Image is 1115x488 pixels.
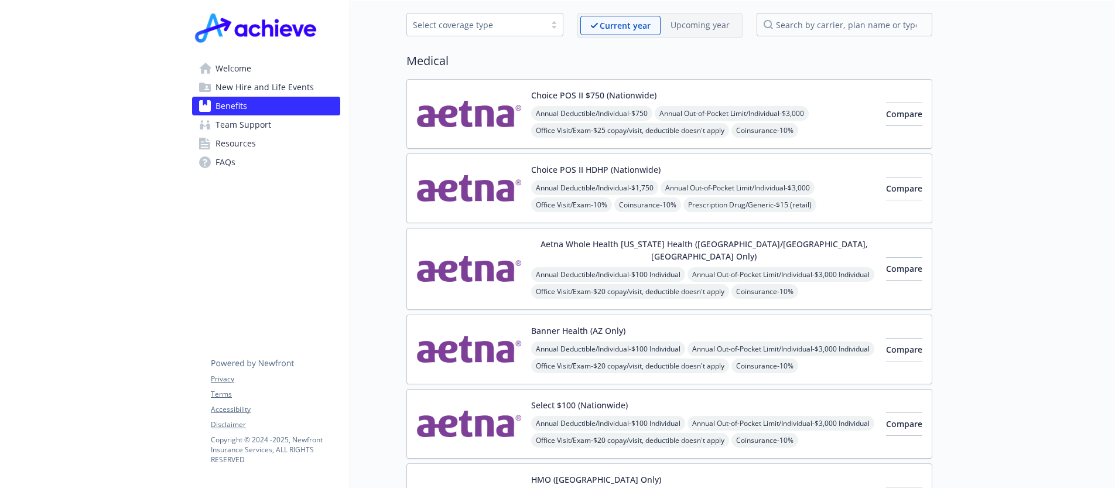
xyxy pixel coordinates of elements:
span: Office Visit/Exam - $20 copay/visit, deductible doesn't apply [531,433,729,448]
span: Coinsurance - 10% [731,359,798,373]
button: Compare [886,103,922,126]
span: Annual Out-of-Pocket Limit/Individual - $3,000 [661,180,815,195]
button: HMO ([GEOGRAPHIC_DATA] Only) [531,473,661,486]
span: FAQs [216,153,235,172]
span: Coinsurance - 10% [731,284,798,299]
span: Annual Deductible/Individual - $100 Individual [531,342,685,356]
span: Office Visit/Exam - $20 copay/visit, deductible doesn't apply [531,359,729,373]
button: Compare [886,177,922,200]
button: Banner Health (AZ Only) [531,325,625,337]
span: Compare [886,263,922,274]
span: Office Visit/Exam - $20 copay/visit, deductible doesn't apply [531,284,729,299]
img: Aetna Inc carrier logo [416,163,522,213]
img: Aetna Inc carrier logo [416,89,522,139]
span: Coinsurance - 10% [731,123,798,138]
span: Office Visit/Exam - $25 copay/visit, deductible doesn't apply [531,123,729,138]
p: Current year [600,19,651,32]
button: Select $100 (Nationwide) [531,399,628,411]
button: Choice POS II HDHP (Nationwide) [531,163,661,176]
span: Annual Deductible/Individual - $1,750 [531,180,658,195]
span: Office Visit/Exam - 10% [531,197,612,212]
img: Aetna Inc carrier logo [416,399,522,449]
span: Coinsurance - 10% [614,197,681,212]
button: Aetna Whole Health [US_STATE] Health ([GEOGRAPHIC_DATA]/[GEOGRAPHIC_DATA], [GEOGRAPHIC_DATA] Only) [531,238,877,262]
h2: Medical [406,52,932,70]
button: Compare [886,338,922,361]
span: Annual Out-of-Pocket Limit/Individual - $3,000 Individual [688,267,874,282]
span: Resources [216,134,256,153]
span: Annual Out-of-Pocket Limit/Individual - $3,000 Individual [688,342,874,356]
a: Benefits [192,97,340,115]
a: Privacy [211,374,340,384]
a: FAQs [192,153,340,172]
span: Compare [886,418,922,429]
a: Disclaimer [211,419,340,430]
input: search by carrier, plan name or type [757,13,932,36]
span: New Hire and Life Events [216,78,314,97]
img: Aetna Inc carrier logo [416,325,522,374]
span: Prescription Drug/Generic - $15 (retail) [683,197,816,212]
span: Compare [886,183,922,194]
p: Upcoming year [671,19,730,31]
span: Compare [886,108,922,120]
span: Upcoming year [661,16,740,35]
span: Annual Deductible/Individual - $750 [531,106,652,121]
span: Annual Out-of-Pocket Limit/Individual - $3,000 [655,106,809,121]
p: Copyright © 2024 - 2025 , Newfront Insurance Services, ALL RIGHTS RESERVED [211,435,340,465]
span: Benefits [216,97,247,115]
a: Accessibility [211,404,340,415]
span: Coinsurance - 10% [731,433,798,448]
a: Welcome [192,59,340,78]
span: Team Support [216,115,271,134]
button: Choice POS II $750 (Nationwide) [531,89,656,101]
img: Aetna Inc carrier logo [416,238,522,300]
span: Annual Out-of-Pocket Limit/Individual - $3,000 Individual [688,416,874,431]
a: Resources [192,134,340,153]
span: Annual Deductible/Individual - $100 Individual [531,267,685,282]
span: Annual Deductible/Individual - $100 Individual [531,416,685,431]
span: Compare [886,344,922,355]
a: Team Support [192,115,340,134]
button: Compare [886,412,922,436]
a: New Hire and Life Events [192,78,340,97]
div: Select coverage type [413,19,539,31]
a: Terms [211,389,340,400]
button: Compare [886,257,922,281]
span: Welcome [216,59,251,78]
